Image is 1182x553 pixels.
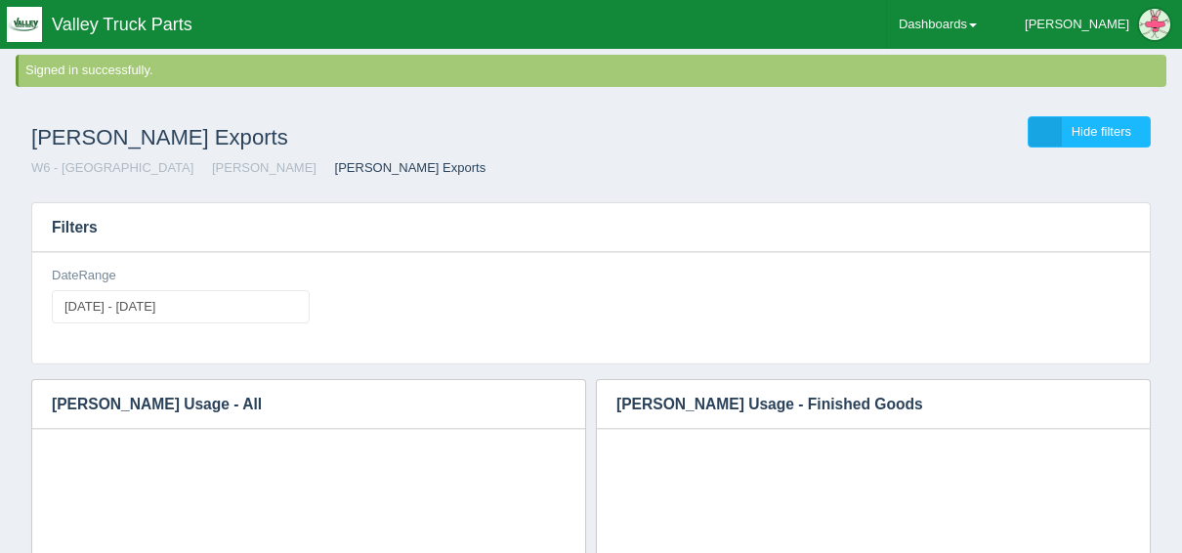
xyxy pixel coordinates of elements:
div: [PERSON_NAME] [1025,5,1129,44]
div: Signed in successfully. [25,62,1162,80]
img: Profile Picture [1139,9,1170,40]
h3: [PERSON_NAME] Usage - Finished Goods [597,380,1120,429]
li: [PERSON_NAME] Exports [320,159,486,178]
span: Hide filters [1072,124,1131,139]
h3: Filters [32,203,1150,252]
a: Hide filters [1028,116,1151,149]
a: W6 - [GEOGRAPHIC_DATA] [31,160,193,175]
span: Valley Truck Parts [52,15,192,34]
a: [PERSON_NAME] [212,160,317,175]
h1: [PERSON_NAME] Exports [31,116,591,159]
img: q1blfpkbivjhsugxdrfq.png [7,7,42,42]
label: DateRange [52,267,116,285]
h3: [PERSON_NAME] Usage - All [32,380,556,429]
